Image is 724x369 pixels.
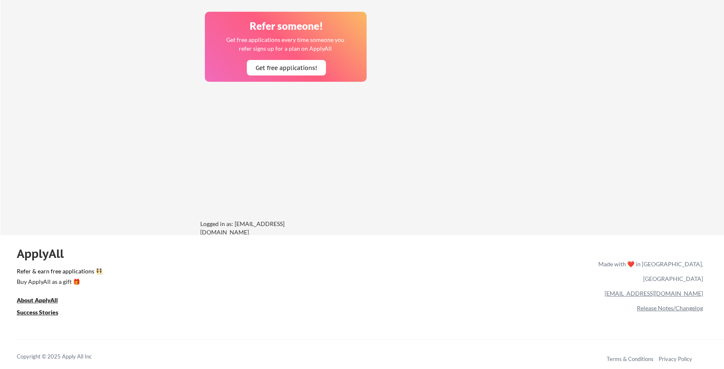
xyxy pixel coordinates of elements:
a: Buy ApplyAll as a gift 🎁 [17,277,101,288]
div: Get free applications every time someone you refer signs up for a plan on ApplyAll [225,35,345,53]
div: ApplyAll [17,247,73,261]
a: Privacy Policy [659,356,692,362]
a: Terms & Conditions [607,356,654,362]
u: About ApplyAll [17,296,58,304]
div: Made with ❤️ in [GEOGRAPHIC_DATA], [GEOGRAPHIC_DATA] [595,257,703,286]
a: About ApplyAll [17,296,70,306]
div: Buy ApplyAll as a gift 🎁 [17,279,101,285]
a: Refer & earn free applications 👯‍♀️ [17,268,423,277]
div: Refer someone! [208,21,364,31]
u: Success Stories [17,309,58,316]
div: Copyright © 2025 Apply All Inc [17,353,113,361]
a: [EMAIL_ADDRESS][DOMAIN_NAME] [605,290,703,297]
a: Release Notes/Changelog [637,304,703,312]
button: Get free applications! [247,60,326,75]
a: Success Stories [17,308,70,318]
div: Logged in as: [EMAIL_ADDRESS][DOMAIN_NAME] [200,220,326,236]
